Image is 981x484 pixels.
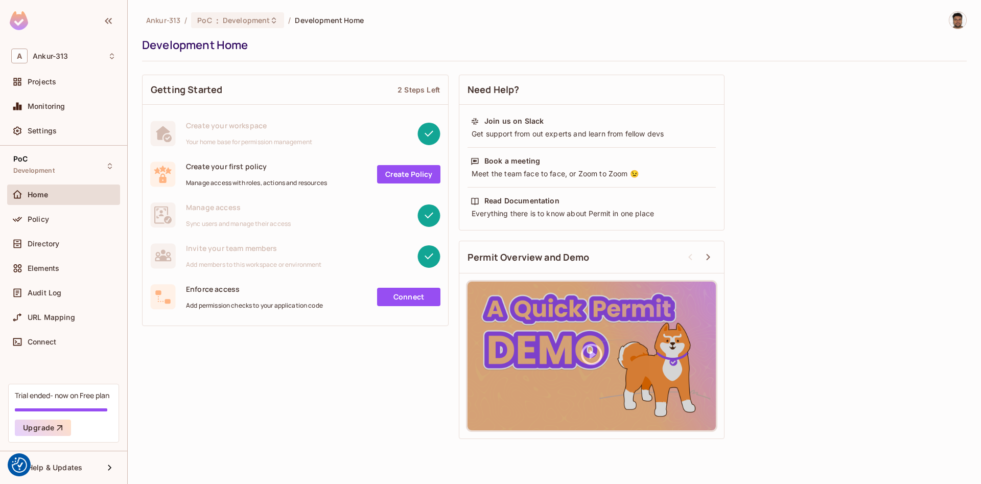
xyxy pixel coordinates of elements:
span: PoC [197,15,212,25]
a: Connect [377,288,440,306]
div: Development Home [142,37,962,53]
span: Your home base for permission management [186,138,312,146]
li: / [184,15,187,25]
span: Need Help? [468,83,520,96]
span: Add permission checks to your application code [186,302,323,310]
span: Create your workspace [186,121,312,130]
span: Settings [28,127,57,135]
button: Upgrade [15,420,71,436]
span: Help & Updates [28,464,82,472]
span: Enforce access [186,284,323,294]
span: Workspace: Ankur-313 [33,52,68,60]
span: PoC [13,155,28,163]
span: the active workspace [146,15,180,25]
div: Trial ended- now on Free plan [15,390,109,400]
span: Sync users and manage their access [186,220,291,228]
span: Policy [28,215,49,223]
span: Development [223,15,270,25]
span: Create your first policy [186,162,327,171]
div: Get support from out experts and learn from fellow devs [471,129,713,139]
span: Directory [28,240,59,248]
img: Revisit consent button [12,457,27,473]
span: Home [28,191,49,199]
span: Invite your team members [186,243,322,253]
img: SReyMgAAAABJRU5ErkJggg== [10,11,28,30]
img: Vladimir Shopov [949,12,966,29]
div: 2 Steps Left [398,85,440,95]
li: / [288,15,291,25]
span: Manage access with roles, actions and resources [186,179,327,187]
span: Elements [28,264,59,272]
span: : [216,16,219,25]
span: Connect [28,338,56,346]
a: Create Policy [377,165,440,183]
span: URL Mapping [28,313,75,321]
button: Consent Preferences [12,457,27,473]
span: Permit Overview and Demo [468,251,590,264]
span: Getting Started [151,83,222,96]
span: Audit Log [28,289,61,297]
div: Book a meeting [484,156,540,166]
span: Add members to this workspace or environment [186,261,322,269]
span: Development Home [295,15,364,25]
div: Everything there is to know about Permit in one place [471,209,713,219]
span: Monitoring [28,102,65,110]
div: Join us on Slack [484,116,544,126]
span: Projects [28,78,56,86]
div: Meet the team face to face, or Zoom to Zoom 😉 [471,169,713,179]
span: Development [13,167,55,175]
span: A [11,49,28,63]
div: Read Documentation [484,196,559,206]
span: Manage access [186,202,291,212]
